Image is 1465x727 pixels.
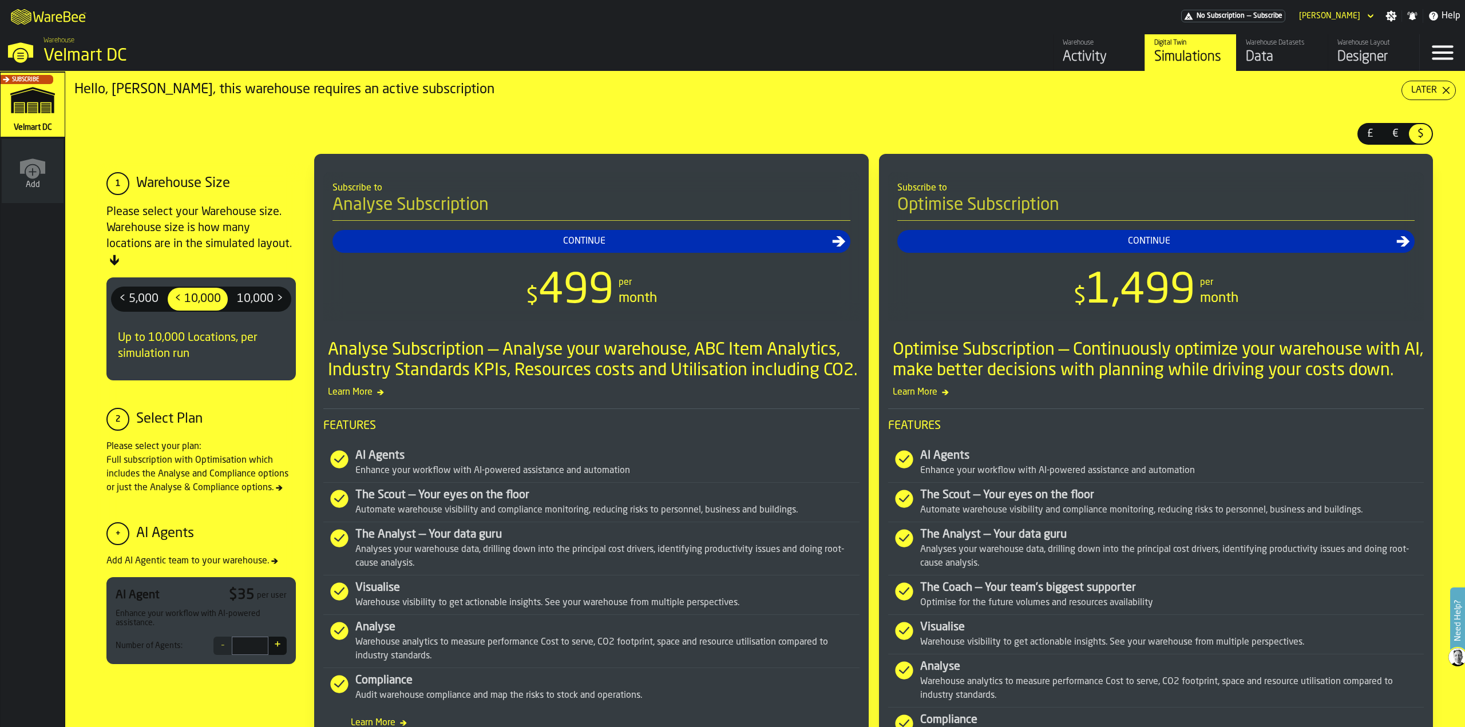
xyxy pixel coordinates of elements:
div: Later [1407,84,1442,97]
div: AI Agents [136,525,194,543]
div: AI Agents [920,448,1424,464]
span: $ [1074,285,1086,308]
div: Data [1246,48,1318,66]
label: button-switch-multi-$ [1408,123,1433,145]
div: Menu Subscription [1181,10,1285,22]
div: AI Agents [355,448,860,464]
label: button-toggle-Notifications [1402,10,1423,22]
div: Warehouse [1063,39,1135,47]
label: button-switch-multi-€ [1383,123,1408,145]
div: The Analyst — Your data guru [355,527,860,543]
div: Enhance your workflow with AI-powered assistance. [116,609,287,627]
span: € [1386,126,1404,141]
div: Compliance [355,673,860,689]
div: Enhance your workflow with AI-powered assistance and automation [355,464,860,478]
span: < 5,000 [114,290,163,308]
div: Digital Twin [1154,39,1227,47]
h4: Optimise Subscription [897,195,1415,221]
div: Automate warehouse visibility and compliance monitoring, reducing risks to personnel, business an... [920,503,1424,517]
label: button-switch-multi-10,000 > [229,287,291,312]
div: thumb [1409,124,1432,144]
div: month [1200,289,1238,308]
div: Warehouse analytics to measure performance Cost to serve, CO2 footprint, space and resource utili... [355,635,860,663]
label: button-switch-multi-£ [1357,123,1383,145]
div: The Scout — Your eyes on the floor [920,487,1424,503]
button: - [213,637,232,655]
div: Select Plan [136,410,203,428]
div: thumb [1359,124,1381,144]
span: Features [888,418,1424,434]
div: Activity [1063,48,1135,66]
a: link-to-/wh/i/f27944ef-e44e-4cb8-aca8-30c52093261f/pricing/ [1181,10,1285,22]
div: Analyse Subscription — Analyse your warehouse, ABC Item Analytics, Industry Standards KPIs, Resou... [328,340,860,381]
div: thumb [168,288,228,311]
div: 1 [106,172,129,195]
div: + [106,522,129,545]
div: month [619,289,657,308]
span: £ [1361,126,1379,141]
span: — [1247,12,1251,20]
div: Up to 10,000 Locations, per simulation run [111,321,291,371]
button: button-Continue [332,230,850,253]
div: $ 35 [229,586,255,605]
div: Add AI Agentic team to your warehouse. [106,554,296,568]
div: Analyses your warehouse data, drilling down into the principal cost drivers, identifying producti... [920,543,1424,570]
div: The Coach — Your team's biggest supporter [920,580,1424,596]
div: 2 [106,408,129,431]
span: Add [26,180,40,189]
a: link-to-/wh/new [2,139,64,205]
div: Warehouse analytics to measure performance Cost to serve, CO2 footprint, space and resource utili... [920,675,1424,702]
div: Warehouse Size [136,174,230,193]
div: Velmart DC [43,46,353,66]
div: per [1200,276,1213,289]
span: Features [323,418,860,434]
div: Subscribe to [897,181,1415,195]
h4: Analyse Subscription [332,195,850,221]
div: Visualise [920,619,1424,635]
span: $ [526,285,539,308]
div: thumb [1384,124,1407,144]
label: button-toggle-Settings [1381,10,1401,22]
button: button-Later [1401,81,1456,100]
div: The Scout — Your eyes on the floor [355,487,860,503]
div: Automate warehouse visibility and compliance monitoring, reducing risks to personnel, business an... [355,503,860,517]
div: Designer [1337,48,1410,66]
div: Please select your Warehouse size. Warehouse size is how many locations are in the simulated layout. [106,204,296,268]
div: AI Agent [116,587,160,603]
a: link-to-/wh/i/f27944ef-e44e-4cb8-aca8-30c52093261f/designer [1328,34,1419,71]
label: button-switch-multi-< 5,000 [111,287,167,312]
span: No Subscription [1197,12,1245,20]
div: per user [257,591,287,600]
div: Continue [337,235,832,248]
div: Optimise Subscription — Continuously optimize your warehouse with AI, make better decisions with ... [893,340,1424,381]
div: Enhance your workflow with AI-powered assistance and automation [920,464,1424,478]
div: per [619,276,632,289]
div: Warehouse visibility to get actionable insights. See your warehouse from multiple perspectives. [920,635,1424,649]
div: Audit warehouse compliance and map the risks to stock and operations. [355,689,860,702]
label: button-toggle-Help [1423,9,1465,23]
div: Continue [902,235,1397,248]
div: DropdownMenuValue-Anton Hikal [1294,9,1376,23]
span: Subscribe [12,77,39,83]
span: < 10,000 [170,290,225,308]
div: thumb [230,288,290,311]
a: link-to-/wh/i/f27944ef-e44e-4cb8-aca8-30c52093261f/simulations [1145,34,1236,71]
div: Analyse [920,659,1424,675]
div: Warehouse Layout [1337,39,1410,47]
div: Number of Agents: [116,641,183,650]
div: Optimise for the future volumes and resources availability [920,596,1424,610]
span: Learn More [888,386,1424,399]
a: link-to-/wh/i/f27944ef-e44e-4cb8-aca8-30c52093261f/data [1236,34,1328,71]
div: DropdownMenuValue-Anton Hikal [1299,11,1360,21]
span: 10,000 > [232,290,288,308]
label: button-switch-multi-< 10,000 [167,287,229,312]
button: + [268,637,287,655]
span: $ [1411,126,1430,141]
div: Warehouse visibility to get actionable insights. See your warehouse from multiple perspectives. [355,596,860,610]
a: link-to-/wh/i/f27944ef-e44e-4cb8-aca8-30c52093261f/feed/ [1053,34,1145,71]
span: Subscribe [1253,12,1282,20]
span: Warehouse [43,37,74,45]
a: link-to-/wh/i/f27944ef-e44e-4cb8-aca8-30c52093261f/simulations [1,73,65,139]
div: thumb [112,288,165,311]
span: 499 [539,271,614,312]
